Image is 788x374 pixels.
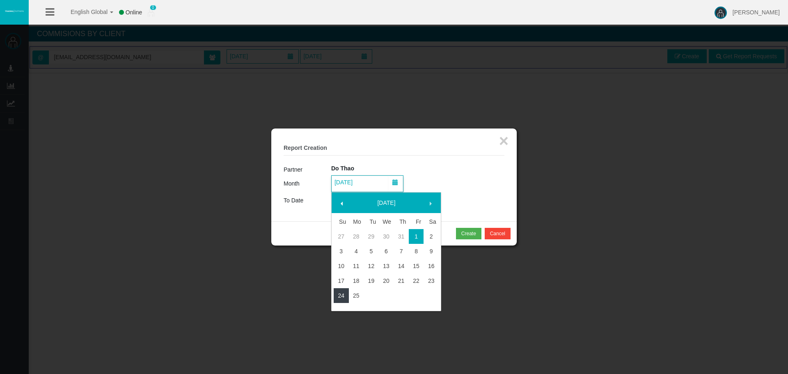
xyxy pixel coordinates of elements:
[364,259,379,273] a: 12
[364,244,379,259] a: 5
[424,273,439,288] a: 23
[364,214,379,229] th: Tuesday
[349,229,364,244] a: 28
[733,9,780,16] span: [PERSON_NAME]
[351,195,422,210] a: [DATE]
[379,273,394,288] a: 20
[379,229,394,244] a: 30
[364,229,379,244] a: 29
[349,244,364,259] a: 4
[364,273,379,288] a: 19
[334,244,349,259] a: 3
[334,214,349,229] th: Sunday
[126,9,142,16] span: Online
[349,288,364,303] a: 25
[148,9,154,17] img: user_small.png
[334,259,349,273] a: 10
[394,259,409,273] a: 14
[4,9,25,13] img: logo.svg
[409,229,424,244] td: Current focused date is Friday, August 01, 2025
[379,244,394,259] a: 6
[150,5,156,10] span: 0
[461,230,476,237] div: Create
[394,273,409,288] a: 21
[409,273,424,288] a: 22
[409,259,424,273] a: 15
[394,229,409,244] a: 31
[349,273,364,288] a: 18
[485,228,511,239] button: Cancel
[332,177,355,188] span: [DATE]
[349,214,364,229] th: Monday
[284,164,331,175] td: Partner
[379,214,394,229] th: Wednesday
[409,229,424,244] a: 1
[715,7,727,19] img: user-image
[394,244,409,259] a: 7
[284,192,331,209] td: To Date
[334,288,349,303] a: 24
[424,244,439,259] a: 9
[409,244,424,259] a: 8
[424,229,439,244] a: 2
[334,273,349,288] a: 17
[499,133,509,149] button: ×
[284,175,331,192] td: Month
[334,229,349,244] a: 27
[424,214,439,229] th: Saturday
[331,164,354,173] label: Do Thao
[60,9,108,15] span: English Global
[456,228,481,239] button: Create
[409,214,424,229] th: Friday
[284,145,327,151] b: Report Creation
[349,259,364,273] a: 11
[394,214,409,229] th: Thursday
[379,259,394,273] a: 13
[424,259,439,273] a: 16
